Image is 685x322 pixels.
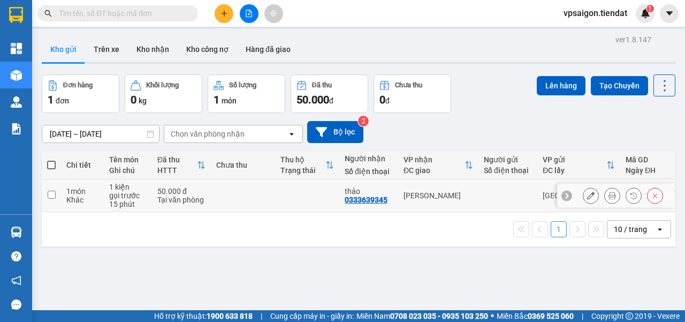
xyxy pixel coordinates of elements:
[8,69,41,80] span: Đã thu :
[665,9,674,18] span: caret-down
[484,166,532,175] div: Số điện thoại
[537,76,585,95] button: Lên hàng
[66,196,98,204] div: Khác
[275,151,339,179] th: Toggle SortBy
[660,4,679,23] button: caret-down
[11,123,22,134] img: solution-icon
[615,34,651,46] div: ver 1.8.147
[491,314,494,318] span: ⚪️
[125,9,151,20] span: Nhận:
[208,74,285,113] button: Số lượng1món
[171,129,245,139] div: Chọn văn phòng nhận
[178,36,237,62] button: Kho công nợ
[44,10,52,17] span: search
[9,9,26,20] span: Gửi:
[154,310,253,322] span: Hỗ trợ kỹ thuật:
[125,33,211,46] div: thảo
[9,7,23,23] img: logo-vxr
[220,10,228,17] span: plus
[543,166,606,175] div: ĐC lấy
[264,4,283,23] button: aim
[125,9,211,33] div: [PERSON_NAME]
[261,310,262,322] span: |
[551,221,567,237] button: 1
[307,121,363,143] button: Bộ lọc
[345,167,393,176] div: Số điện thoại
[42,74,119,113] button: Đơn hàng1đơn
[109,191,147,208] div: gọi trước 15 phút
[390,312,488,320] strong: 0708 023 035 - 0935 103 250
[280,166,325,175] div: Trạng thái
[345,187,393,196] div: thảo
[59,8,185,19] input: Tìm tên, số ĐT hoặc mã đơn
[42,36,85,62] button: Kho gửi
[11,275,21,286] span: notification
[8,68,119,80] div: 50.000
[11,299,21,310] span: message
[591,76,648,95] button: Tạo Chuyến
[358,116,369,126] sup: 2
[63,81,93,89] div: Đơn hàng
[582,310,583,322] span: |
[11,70,22,81] img: warehouse-icon
[287,130,296,138] svg: open
[157,155,197,164] div: Đã thu
[626,166,679,175] div: Ngày ĐH
[11,43,22,54] img: dashboard-icon
[614,224,647,235] div: 10 / trang
[312,81,332,89] div: Đã thu
[555,6,636,20] span: vpsaigon.tiendat
[626,155,679,164] div: Mã GD
[56,96,69,105] span: đơn
[11,227,22,238] img: warehouse-icon
[42,125,159,143] input: Select a date range.
[484,155,532,164] div: Người gửi
[109,183,147,191] div: 1 kiện
[356,310,488,322] span: Miền Nam
[11,96,22,108] img: warehouse-icon
[398,151,478,179] th: Toggle SortBy
[270,310,354,322] span: Cung cấp máy in - giấy in:
[125,46,211,61] div: 0333639345
[646,5,654,12] sup: 1
[66,187,98,196] div: 1 món
[537,151,620,179] th: Toggle SortBy
[222,96,237,105] span: món
[329,96,333,105] span: đ
[214,93,219,106] span: 1
[641,9,650,18] img: icon-new-feature
[528,312,574,320] strong: 0369 525 060
[240,4,258,23] button: file-add
[648,5,652,12] span: 1
[109,155,147,164] div: Tên món
[157,166,197,175] div: HTTT
[128,36,178,62] button: Kho nhận
[85,36,128,62] button: Trên xe
[215,4,233,23] button: plus
[543,155,606,164] div: VP gửi
[395,81,422,89] div: Chưa thu
[157,196,205,204] div: Tại văn phòng
[270,10,277,17] span: aim
[404,166,465,175] div: ĐC giao
[9,9,118,33] div: [GEOGRAPHIC_DATA]
[146,81,179,89] div: Khối lượng
[379,93,385,106] span: 0
[404,155,465,164] div: VP nhận
[109,166,147,175] div: Ghi chú
[404,191,473,200] div: [PERSON_NAME]
[131,93,136,106] span: 0
[497,310,574,322] span: Miền Bắc
[48,93,54,106] span: 1
[245,10,253,17] span: file-add
[139,96,147,105] span: kg
[345,154,393,163] div: Người nhận
[207,312,253,320] strong: 1900 633 818
[296,93,329,106] span: 50.000
[543,191,615,200] div: [GEOGRAPHIC_DATA]
[125,74,202,113] button: Khối lượng0kg
[345,196,387,204] div: 0333639345
[152,151,211,179] th: Toggle SortBy
[291,74,368,113] button: Đã thu50.000đ
[216,161,270,169] div: Chưa thu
